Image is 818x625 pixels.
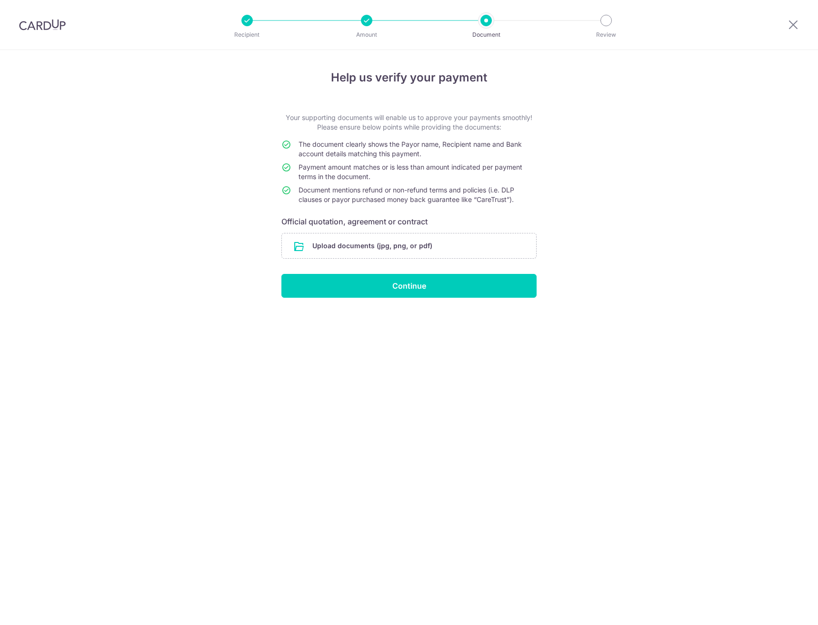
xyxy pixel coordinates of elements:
p: Amount [331,30,402,40]
p: Your supporting documents will enable us to approve your payments smoothly! Please ensure below p... [281,113,537,132]
span: Document mentions refund or non-refund terms and policies (i.e. DLP clauses or payor purchased mo... [299,186,514,203]
span: The document clearly shows the Payor name, Recipient name and Bank account details matching this ... [299,140,522,158]
h4: Help us verify your payment [281,69,537,86]
input: Continue [281,274,537,298]
div: Upload documents (jpg, png, or pdf) [281,233,537,259]
p: Recipient [212,30,282,40]
iframe: Opens a widget where you can find more information [757,596,808,620]
p: Document [451,30,521,40]
span: Payment amount matches or is less than amount indicated per payment terms in the document. [299,163,522,181]
p: Review [571,30,641,40]
h6: Official quotation, agreement or contract [281,216,537,227]
img: CardUp [19,19,66,30]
